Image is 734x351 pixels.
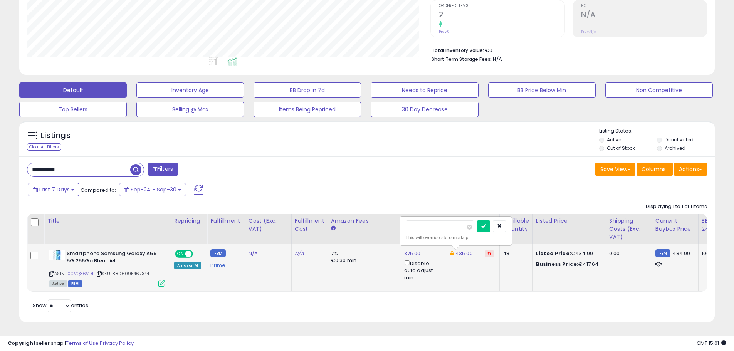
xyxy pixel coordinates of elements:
[697,339,726,347] span: 2025-10-8 15:01 GMT
[331,250,395,257] div: 7%
[371,102,478,117] button: 30 Day Decrease
[28,183,79,196] button: Last 7 Days
[210,259,239,269] div: Prime
[672,250,690,257] span: 434.99
[581,4,707,8] span: ROI
[331,225,336,232] small: Amazon Fees.
[174,262,201,269] div: Amazon AI
[655,217,695,233] div: Current Buybox Price
[249,217,288,233] div: Cost (Exc. VAT)
[503,250,527,257] div: 48
[371,82,478,98] button: Needs to Reprice
[96,270,149,277] span: | SKU: 8806095467344
[331,217,398,225] div: Amazon Fees
[702,250,727,257] div: 100%
[536,261,600,268] div: €417.64
[439,10,564,21] h2: 2
[536,217,603,225] div: Listed Price
[210,249,225,257] small: FBM
[192,251,204,257] span: OFF
[655,249,670,257] small: FBM
[404,259,441,281] div: Disable auto adjust min
[455,250,473,257] a: 435.00
[595,163,635,176] button: Save View
[19,102,127,117] button: Top Sellers
[432,47,484,54] b: Total Inventory Value:
[49,280,67,287] span: All listings currently available for purchase on Amazon
[609,250,646,257] div: 0.00
[599,128,715,135] p: Listing States:
[49,250,165,286] div: ASIN:
[19,82,127,98] button: Default
[176,251,185,257] span: ON
[581,10,707,21] h2: N/A
[432,45,701,54] li: €0
[8,339,36,347] strong: Copyright
[536,250,571,257] b: Listed Price:
[637,163,673,176] button: Columns
[249,250,258,257] a: N/A
[432,56,492,62] b: Short Term Storage Fees:
[607,136,621,143] label: Active
[702,217,730,233] div: BB Share 24h.
[39,186,70,193] span: Last 7 Days
[536,250,600,257] div: €434.99
[331,257,395,264] div: €0.30 min
[665,136,694,143] label: Deactivated
[136,82,244,98] button: Inventory Age
[136,102,244,117] button: Selling @ Max
[295,250,304,257] a: N/A
[67,250,160,266] b: Smartphone Samsung Galaxy A55 5G 256Go Bleu ciel
[439,4,564,8] span: Ordered Items
[503,217,529,233] div: Fulfillable Quantity
[674,163,707,176] button: Actions
[8,340,134,347] div: seller snap | |
[81,186,116,194] span: Compared to:
[295,217,324,233] div: Fulfillment Cost
[406,234,506,242] div: This will override store markup
[642,165,666,173] span: Columns
[27,143,61,151] div: Clear All Filters
[404,250,421,257] a: 375.00
[100,339,134,347] a: Privacy Policy
[581,29,596,34] small: Prev: N/A
[488,82,596,98] button: BB Price Below Min
[148,163,178,176] button: Filters
[41,130,71,141] h5: Listings
[66,339,99,347] a: Terms of Use
[210,217,242,225] div: Fulfillment
[439,29,450,34] small: Prev: 0
[131,186,176,193] span: Sep-24 - Sep-30
[493,55,502,63] span: N/A
[665,145,685,151] label: Archived
[65,270,94,277] a: B0CVQ86VDB
[605,82,713,98] button: Non Competitive
[119,183,186,196] button: Sep-24 - Sep-30
[254,82,361,98] button: BB Drop in 7d
[47,217,168,225] div: Title
[609,217,649,241] div: Shipping Costs (Exc. VAT)
[49,250,65,260] img: 31vCpJxPuSL._SL40_.jpg
[33,302,88,309] span: Show: entries
[174,217,204,225] div: Repricing
[536,260,578,268] b: Business Price:
[254,102,361,117] button: Items Being Repriced
[68,280,82,287] span: FBM
[607,145,635,151] label: Out of Stock
[646,203,707,210] div: Displaying 1 to 1 of 1 items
